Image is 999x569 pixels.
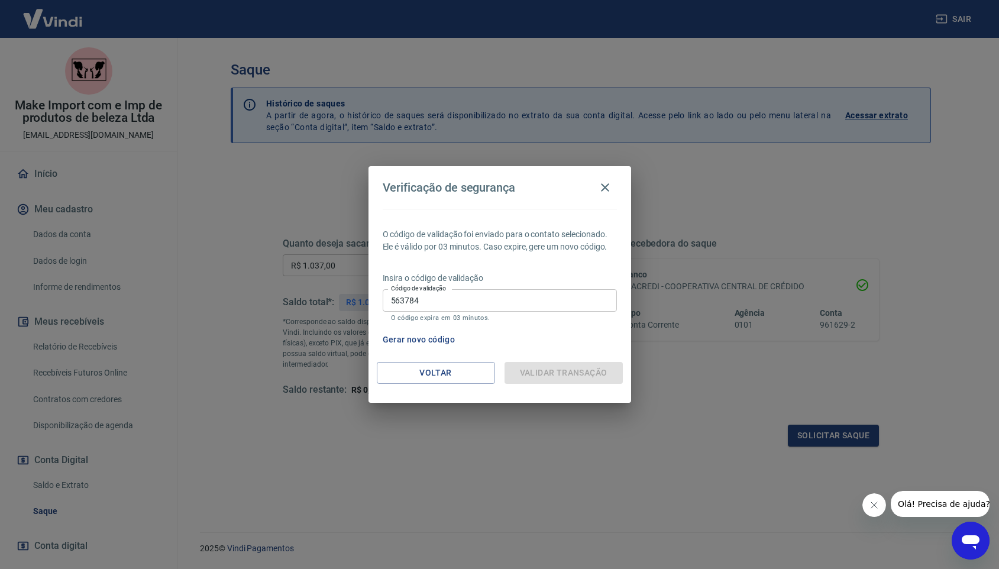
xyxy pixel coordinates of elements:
button: Voltar [377,362,495,384]
p: O código expira em 03 minutos. [391,314,609,322]
iframe: Botão para abrir a janela de mensagens [952,522,990,560]
p: Insira o código de validação [383,272,617,284]
span: Olá! Precisa de ajuda? [7,8,99,18]
h4: Verificação de segurança [383,180,516,195]
p: O código de validação foi enviado para o contato selecionado. Ele é válido por 03 minutos. Caso e... [383,228,617,253]
button: Gerar novo código [378,329,460,351]
label: Código de validação [391,284,446,293]
iframe: Mensagem da empresa [891,491,990,517]
iframe: Fechar mensagem [862,493,886,517]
